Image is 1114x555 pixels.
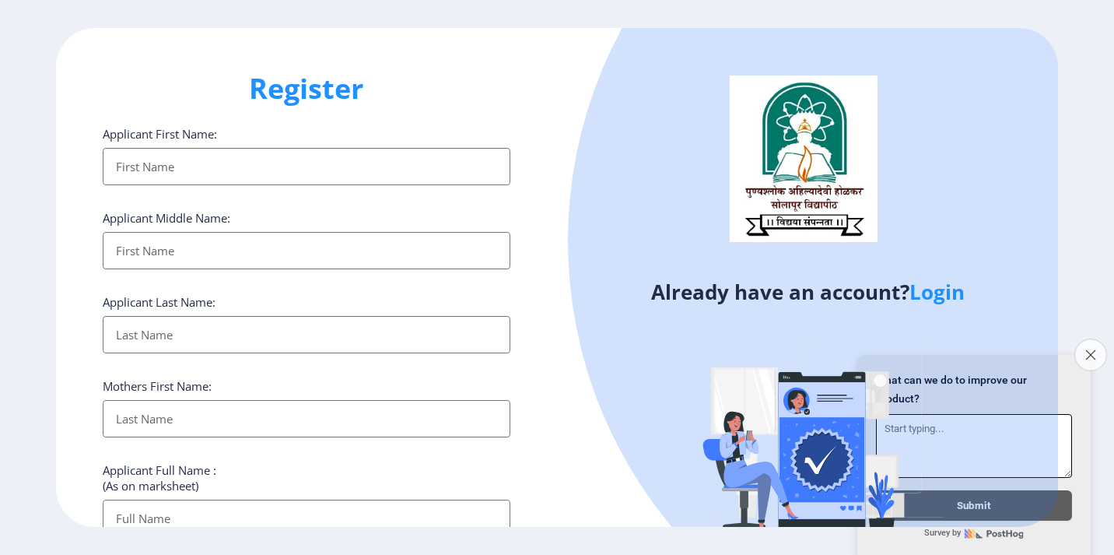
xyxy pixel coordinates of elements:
h1: Register [103,70,510,107]
h4: Already have an account? [569,279,1046,304]
input: Full Name [103,500,510,537]
label: Applicant Middle Name: [103,210,230,226]
input: Last Name [103,316,510,353]
a: Login [909,278,965,306]
input: First Name [103,232,510,269]
input: First Name [103,148,510,185]
label: Applicant Last Name: [103,294,215,310]
img: logo [730,76,878,242]
label: Applicant Full Name : (As on marksheet) [103,462,216,494]
label: Applicant First Name: [103,126,217,142]
label: Mothers First Name: [103,378,212,394]
input: Last Name [103,400,510,437]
